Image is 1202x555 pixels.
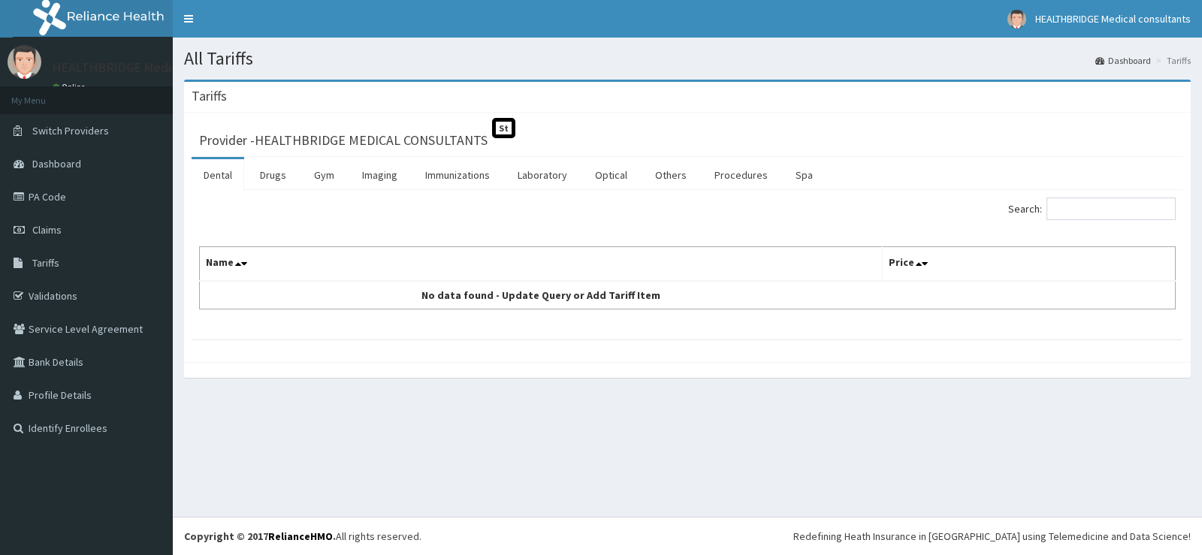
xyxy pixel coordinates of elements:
[702,159,780,191] a: Procedures
[302,159,346,191] a: Gym
[199,134,488,147] h3: Provider - HEALTHBRIDGE MEDICAL CONSULTANTS
[192,159,244,191] a: Dental
[53,61,262,74] p: HEALTHBRIDGE Medical consultants
[32,124,109,137] span: Switch Providers
[784,159,825,191] a: Spa
[32,157,81,170] span: Dashboard
[184,49,1191,68] h1: All Tariffs
[200,247,883,282] th: Name
[643,159,699,191] a: Others
[492,118,515,138] span: St
[506,159,579,191] a: Laboratory
[413,159,502,191] a: Immunizations
[1035,12,1191,26] span: HEALTHBRIDGE Medical consultants
[350,159,409,191] a: Imaging
[53,82,89,92] a: Online
[192,89,227,103] h3: Tariffs
[32,256,59,270] span: Tariffs
[793,529,1191,544] div: Redefining Heath Insurance in [GEOGRAPHIC_DATA] using Telemedicine and Data Science!
[583,159,639,191] a: Optical
[1095,54,1151,67] a: Dashboard
[173,517,1202,555] footer: All rights reserved.
[248,159,298,191] a: Drugs
[184,529,336,543] strong: Copyright © 2017 .
[1152,54,1191,67] li: Tariffs
[883,247,1176,282] th: Price
[1008,198,1176,220] label: Search:
[32,223,62,237] span: Claims
[1046,198,1176,220] input: Search:
[1007,10,1026,29] img: User Image
[268,529,333,543] a: RelianceHMO
[200,281,883,309] td: No data found - Update Query or Add Tariff Item
[8,45,41,79] img: User Image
